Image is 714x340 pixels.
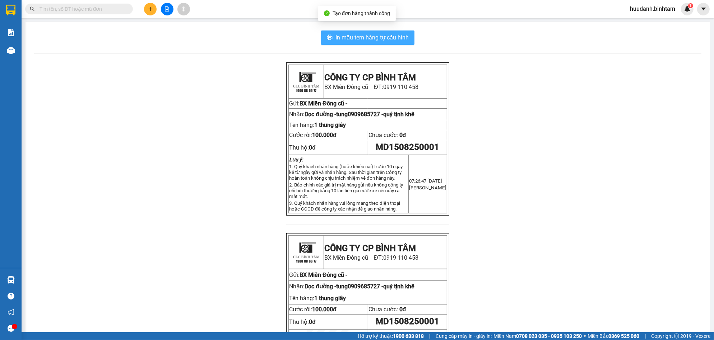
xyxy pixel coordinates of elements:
[327,34,333,41] span: printer
[409,178,442,184] span: 07:26:47 [DATE]
[493,332,582,340] span: Miền Nam
[335,33,409,42] span: In mẫu tem hàng tự cấu hình
[383,111,414,118] span: quý tịnh khê
[393,333,424,339] strong: 1900 633 818
[290,236,322,268] img: logo
[348,111,383,118] span: 0909685727 -
[376,316,439,326] span: MD1508250001
[289,306,337,313] span: Cước rồi:
[312,132,337,138] span: 100.000đ
[290,65,322,98] img: logo
[289,295,346,302] span: Tên hàng:
[312,306,337,313] span: 100.000đ
[309,144,316,151] strong: 0đ
[383,254,418,261] span: 0919 110 458
[289,157,303,162] strong: Lưu ý:
[300,100,347,107] span: BX Miền Đông cũ -
[6,5,15,15] img: logo-vxr
[300,271,347,278] span: BX Miền Đông cũ -
[289,144,316,151] span: Thu hộ:
[30,6,35,11] span: search
[305,283,414,290] span: Dọc đường -
[289,271,347,278] span: Gửi:
[321,30,414,45] button: printerIn mẫu tem hàng tự cấu hình
[368,132,406,138] span: Chưa cước:
[314,295,346,302] span: 1 thung giây
[324,10,330,16] span: check-circle
[289,111,383,118] span: Nhận:
[289,132,337,138] span: Cước rồi:
[324,254,418,261] span: BX Miền Đông cũ ĐT:
[358,332,424,340] span: Hỗ trợ kỹ thuật:
[181,6,186,11] span: aim
[689,3,692,8] span: 1
[324,243,416,253] strong: CÔNG TY CP BÌNH TÂM
[289,122,346,128] span: Tên hàng:
[608,333,639,339] strong: 0369 525 060
[309,318,316,325] strong: 0đ
[7,47,15,54] img: warehouse-icon
[148,6,153,11] span: plus
[624,4,681,13] span: huudanh.binhtam
[7,29,15,36] img: solution-icon
[383,84,418,90] span: 0919 110 458
[645,332,646,340] span: |
[348,283,414,290] span: 0909685727 -
[684,6,691,12] img: icon-new-feature
[289,100,300,107] span: Gửi:
[324,72,416,82] strong: CÔNG TY CP BÌNH TÂM
[7,276,15,284] img: warehouse-icon
[8,309,14,316] span: notification
[8,325,14,332] span: message
[376,142,439,152] span: MD1508250001
[161,3,173,15] button: file-add
[289,318,316,325] span: Thu hộ:
[336,111,383,118] span: tung
[314,122,346,128] span: 1 thung giây
[697,3,710,15] button: caret-down
[336,283,414,290] span: tung
[40,5,124,13] input: Tìm tên, số ĐT hoặc mã đơn
[368,306,406,313] span: Chưa cước:
[8,293,14,299] span: question-circle
[436,332,492,340] span: Cung cấp máy in - giấy in:
[177,3,190,15] button: aim
[289,200,400,212] span: 3. Quý khách nhận hàng vui lòng mang theo điện thoại hoặc CCCD đề công ty xác nhận để giao nhận h...
[700,6,707,12] span: caret-down
[399,306,406,313] span: 0đ
[289,164,403,181] span: 1. Quý khách nhận hàng (hoặc khiếu nại) trước 10 ngày kể từ ngày gửi và nhận hàng. Sau thời gian ...
[324,84,418,90] span: BX Miền Đông cũ ĐT:
[409,185,446,190] span: [PERSON_NAME]
[399,132,406,138] span: 0đ
[429,332,430,340] span: |
[289,182,403,199] span: 2. Bảo chính xác giá trị mặt hàng gửi nếu không công ty chỉ bồi thường bằng 10 lần tiền giá cước ...
[305,111,383,118] span: Dọc đường -
[584,335,586,337] span: ⚪️
[588,332,639,340] span: Miền Bắc
[383,283,414,290] span: quý tịnh khê
[164,6,170,11] span: file-add
[688,3,693,8] sup: 1
[516,333,582,339] strong: 0708 023 035 - 0935 103 250
[674,334,679,339] span: copyright
[333,10,390,16] span: Tạo đơn hàng thành công
[289,283,414,290] span: Nhận:
[144,3,157,15] button: plus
